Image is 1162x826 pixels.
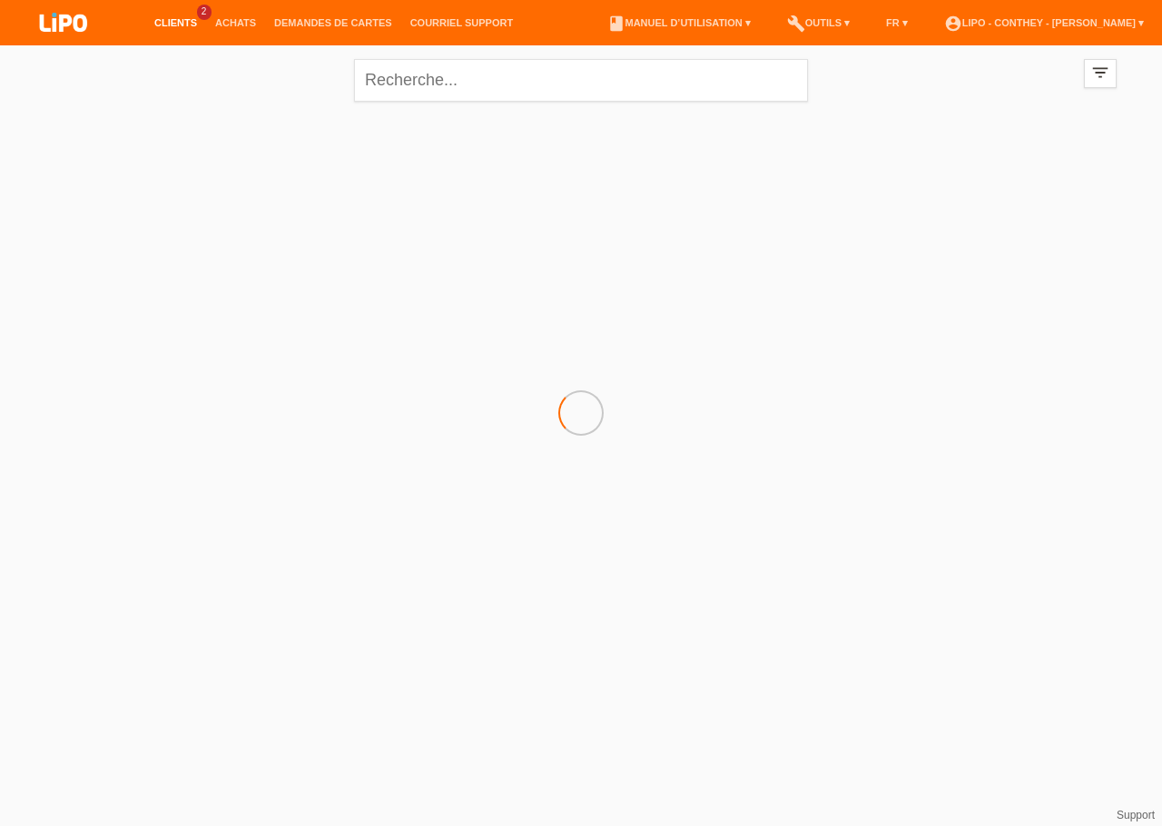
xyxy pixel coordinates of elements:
[197,5,212,20] span: 2
[944,15,962,33] i: account_circle
[18,37,109,51] a: LIPO pay
[598,17,760,28] a: bookManuel d’utilisation ▾
[354,59,808,102] input: Recherche...
[401,17,522,28] a: Courriel Support
[1117,809,1155,821] a: Support
[877,17,917,28] a: FR ▾
[1090,63,1110,83] i: filter_list
[265,17,401,28] a: Demandes de cartes
[935,17,1153,28] a: account_circleLIPO - Conthey - [PERSON_NAME] ▾
[787,15,805,33] i: build
[607,15,625,33] i: book
[206,17,265,28] a: Achats
[778,17,859,28] a: buildOutils ▾
[145,17,206,28] a: Clients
